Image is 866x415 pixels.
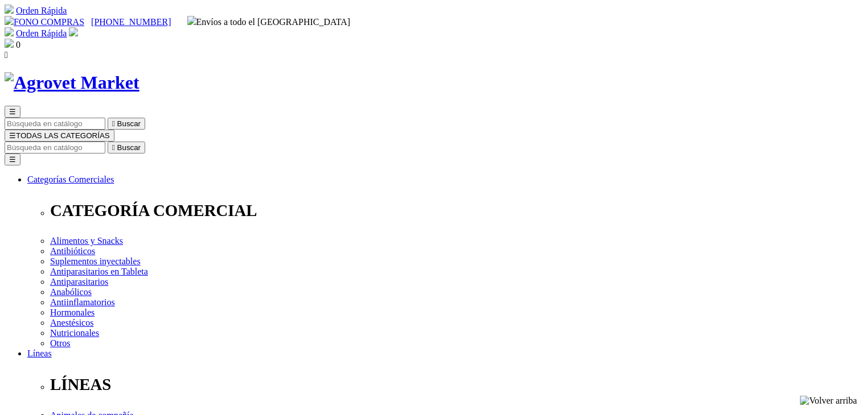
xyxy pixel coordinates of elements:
a: Alimentos y Snacks [50,236,123,246]
a: Otros [50,338,71,348]
i:  [112,143,115,152]
img: shopping-bag.svg [5,39,14,48]
i:  [112,119,115,128]
span: ☰ [9,131,16,140]
a: Anabólicos [50,287,92,297]
p: CATEGORÍA COMERCIAL [50,201,861,220]
a: Anestésicos [50,318,93,327]
a: Antibióticos [50,246,95,256]
p: LÍNEAS [50,375,861,394]
img: shopping-cart.svg [5,27,14,36]
a: Suplementos inyectables [50,256,141,266]
a: Líneas [27,348,52,358]
a: Nutricionales [50,328,99,338]
button: ☰ [5,106,20,118]
img: Agrovet Market [5,72,139,93]
a: Hormonales [50,308,95,317]
a: Orden Rápida [16,28,67,38]
a: Categorías Comerciales [27,175,114,184]
button: ☰TODAS LAS CATEGORÍAS [5,130,114,142]
a: Antiinflamatorios [50,297,115,307]
img: delivery-truck.svg [187,16,196,25]
img: user.svg [69,27,78,36]
input: Buscar [5,142,105,153]
i:  [5,50,8,60]
span: Envíos a todo el [GEOGRAPHIC_DATA] [187,17,351,27]
a: Orden Rápida [16,6,67,15]
img: phone.svg [5,16,14,25]
a: FONO COMPRAS [5,17,84,27]
span: ☰ [9,107,16,116]
button: ☰ [5,153,20,165]
a: Acceda a su cuenta de cliente [69,28,78,38]
span: Buscar [117,143,141,152]
img: shopping-cart.svg [5,5,14,14]
a: [PHONE_NUMBER] [91,17,171,27]
button:  Buscar [108,118,145,130]
input: Buscar [5,118,105,130]
span: Buscar [117,119,141,128]
a: Antiparasitarios [50,277,108,287]
button:  Buscar [108,142,145,153]
img: Volver arriba [800,396,857,406]
a: Antiparasitarios en Tableta [50,267,148,276]
span: 0 [16,40,20,49]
